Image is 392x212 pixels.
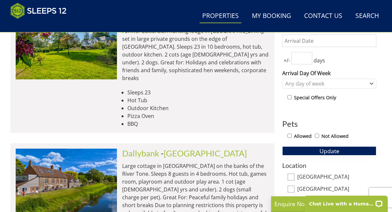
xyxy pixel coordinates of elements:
[122,148,159,158] a: Dallybank
[274,200,372,208] p: Enquire Now
[282,69,376,77] label: Arrival Day Of Week
[300,191,392,212] iframe: LiveChat chat widget
[282,162,376,169] h3: Location
[16,14,117,79] img: duxhams-somerset-holiday-accomodation-sleeps-12.original.jpg
[282,79,376,89] div: Combobox
[282,57,291,64] span: +/-
[7,23,76,28] iframe: Customer reviews powered by Trustpilot
[164,148,247,158] a: [GEOGRAPHIC_DATA]
[127,89,269,96] li: Sleeps 23
[200,9,241,24] a: Properties
[312,57,326,64] span: days
[282,120,376,128] h3: Pets
[302,9,345,24] a: Contact Us
[294,133,312,140] label: Allowed
[10,3,67,19] img: Sleeps 12
[122,27,269,82] p: Former Edwardian hunting lodge in [GEOGRAPHIC_DATA], set in large private grounds on the edge of ...
[127,96,269,104] li: Hot Tub
[282,146,376,155] button: Update
[284,80,368,87] div: Any day of week
[127,120,269,128] li: BBQ
[319,147,339,155] span: Update
[297,186,376,193] label: [GEOGRAPHIC_DATA]
[321,133,349,140] label: Not Allowed
[294,94,336,101] label: Special Offers Only
[161,148,247,158] span: -
[127,112,269,120] li: Pizza Oven
[249,9,294,24] a: My Booking
[127,104,269,112] li: Outdoor Kitchen
[297,174,376,181] label: [GEOGRAPHIC_DATA]
[353,9,382,24] a: Search
[282,35,376,47] input: Arrival Date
